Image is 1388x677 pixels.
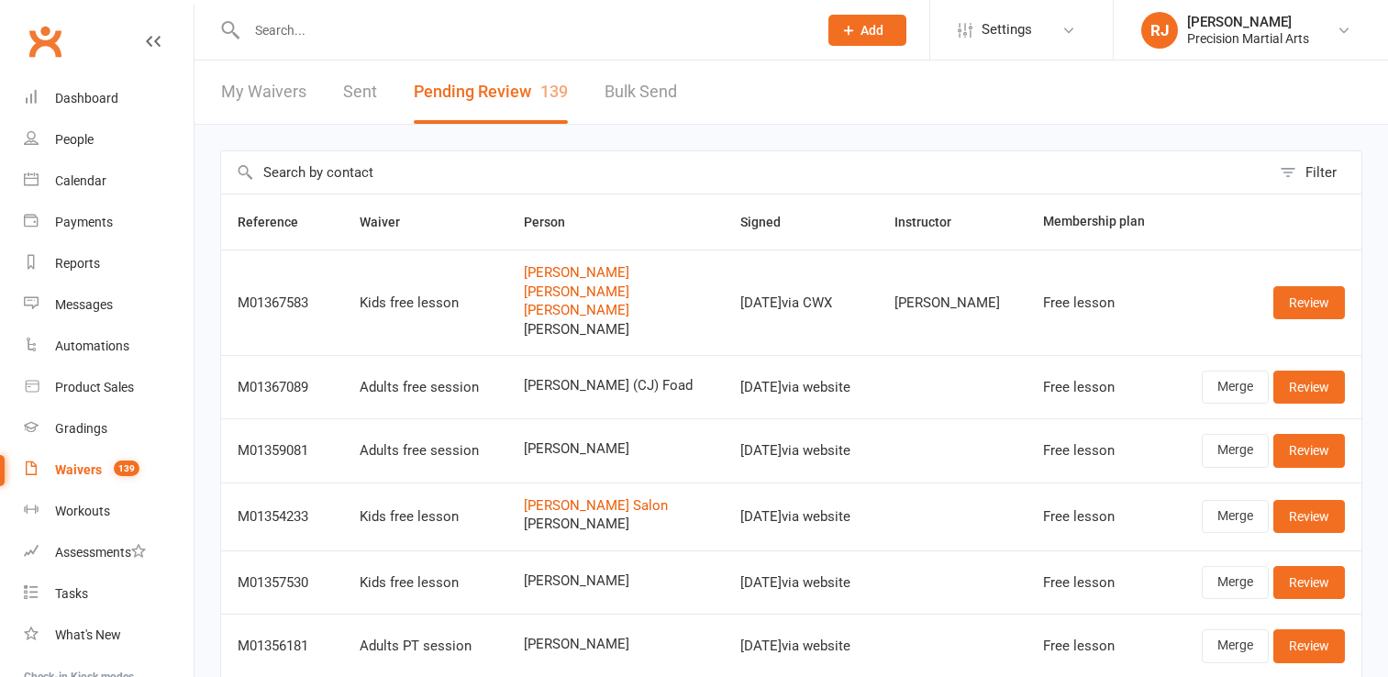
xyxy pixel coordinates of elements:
div: Assessments [55,545,146,560]
a: Tasks [24,573,194,615]
th: Membership plan [1027,194,1171,250]
button: Instructor [894,211,972,233]
a: People [24,119,194,161]
div: M01357530 [238,575,327,591]
div: Adults free session [360,380,490,395]
button: Add [828,15,906,46]
div: Adults free session [360,443,490,459]
a: Review [1273,500,1345,533]
div: M01356181 [238,638,327,654]
button: Pending Review139 [414,61,568,124]
a: [PERSON_NAME] [524,284,708,300]
span: [PERSON_NAME] [524,573,708,589]
div: [DATE] via CWX [740,295,861,311]
div: M01367583 [238,295,327,311]
div: Free lesson [1043,443,1155,459]
a: Merge [1202,371,1269,404]
span: Reference [238,215,318,229]
span: [PERSON_NAME] [524,322,708,338]
div: Precision Martial Arts [1187,30,1309,47]
a: Automations [24,326,194,367]
div: Automations [55,338,129,353]
div: Payments [55,215,113,229]
div: Free lesson [1043,638,1155,654]
div: Free lesson [1043,509,1155,525]
a: Merge [1202,566,1269,599]
span: 139 [540,82,568,101]
div: Free lesson [1043,575,1155,591]
input: Search... [241,17,805,43]
a: What's New [24,615,194,656]
div: Free lesson [1043,295,1155,311]
a: Review [1273,566,1345,599]
a: Review [1273,286,1345,319]
span: Waiver [360,215,420,229]
span: Instructor [894,215,972,229]
div: Workouts [55,504,110,518]
div: Adults PT session [360,638,490,654]
div: [DATE] via website [740,509,861,525]
div: M01367089 [238,380,327,395]
div: RJ [1141,12,1178,49]
a: Payments [24,202,194,243]
a: Sent [343,61,377,124]
div: Free lesson [1043,380,1155,395]
a: Review [1273,371,1345,404]
button: Waiver [360,211,420,233]
span: Person [524,215,585,229]
a: Calendar [24,161,194,202]
a: Waivers 139 [24,449,194,491]
a: My Waivers [221,61,306,124]
div: Tasks [55,586,88,601]
div: Kids free lesson [360,509,490,525]
a: Reports [24,243,194,284]
div: M01354233 [238,509,327,525]
button: Signed [740,211,801,233]
div: Reports [55,256,100,271]
a: Dashboard [24,78,194,119]
div: What's New [55,627,121,642]
a: Bulk Send [605,61,677,124]
span: [PERSON_NAME] [524,637,708,652]
div: Filter [1305,161,1337,183]
a: Workouts [24,491,194,532]
div: Dashboard [55,91,118,105]
div: [PERSON_NAME] [1187,14,1309,30]
div: [DATE] via website [740,575,861,591]
a: Review [1273,434,1345,467]
button: Reference [238,211,318,233]
span: [PERSON_NAME] (CJ) Foad [524,378,708,394]
span: 139 [114,461,139,476]
button: Filter [1271,151,1361,194]
a: Product Sales [24,367,194,408]
a: Gradings [24,408,194,449]
div: M01359081 [238,443,327,459]
a: Merge [1202,434,1269,467]
button: Person [524,211,585,233]
div: Gradings [55,421,107,436]
a: Messages [24,284,194,326]
a: Clubworx [22,18,68,64]
a: [PERSON_NAME] [524,303,708,318]
div: [DATE] via website [740,638,861,654]
div: People [55,132,94,147]
div: Kids free lesson [360,575,490,591]
span: [PERSON_NAME] [524,441,708,457]
span: Add [861,23,883,38]
a: Assessments [24,532,194,573]
a: [PERSON_NAME] [524,265,708,281]
a: [PERSON_NAME] Salon [524,498,708,514]
span: [PERSON_NAME] [524,516,708,532]
a: Merge [1202,500,1269,533]
a: Merge [1202,629,1269,662]
div: Product Sales [55,380,134,394]
div: [DATE] via website [740,443,861,459]
div: [DATE] via website [740,380,861,395]
div: Messages [55,297,113,312]
div: [PERSON_NAME] [894,295,1010,311]
div: Waivers [55,462,102,477]
a: Review [1273,629,1345,662]
div: Kids free lesson [360,295,490,311]
span: Signed [740,215,801,229]
span: Settings [982,9,1032,50]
